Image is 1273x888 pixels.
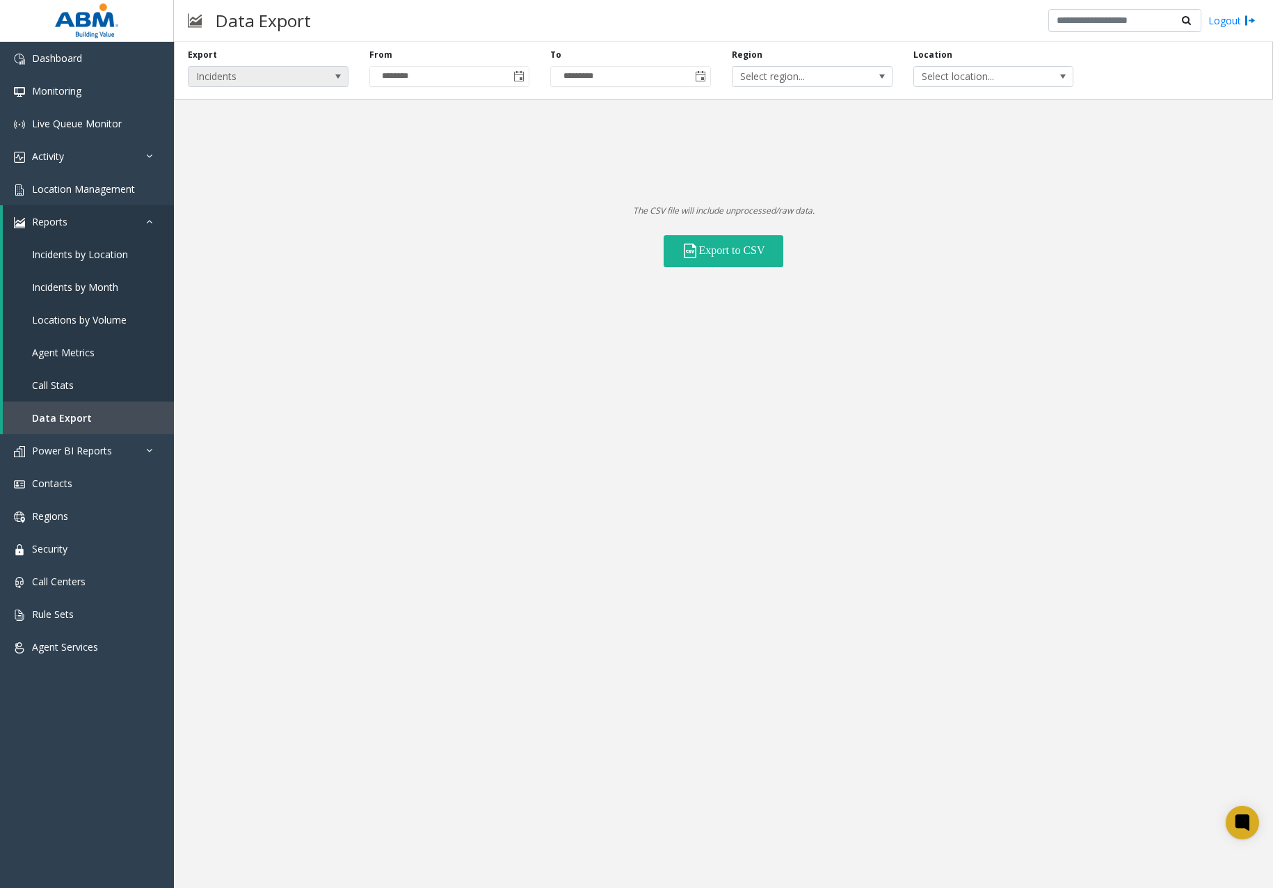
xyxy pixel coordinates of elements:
img: 'icon' [14,610,25,621]
img: 'icon' [14,152,25,163]
span: Locations by Volume [32,313,127,326]
a: Locations by Volume [3,303,174,336]
a: Agent Metrics [3,336,174,369]
a: Call Stats [3,369,174,402]
span: Reports [32,215,67,228]
img: 'icon' [14,642,25,653]
img: 'icon' [14,54,25,65]
span: Rule Sets [32,608,74,621]
span: Live Queue Monitor [32,117,122,130]
label: To [550,49,561,61]
span: Security [32,542,67,555]
span: Dashboard [32,51,82,65]
span: Location Management [32,182,135,196]
a: Data Export [3,402,174,434]
span: Activity [32,150,64,163]
h3: Data Export [209,3,318,38]
span: Monitoring [32,84,81,97]
label: Region [732,49,762,61]
span: Agent Metrics [32,346,95,359]
span: Select location... [914,67,1041,86]
img: 'icon' [14,86,25,97]
img: 'icon' [14,512,25,523]
img: 'icon' [14,544,25,555]
span: Toggle calendar [509,67,529,86]
p: The CSV file will include unprocessed/raw data. [174,204,1273,218]
span: Data Export [32,411,92,425]
span: Select region... [732,67,860,86]
span: Incidents [189,67,316,86]
img: logout [1244,13,1256,28]
span: Agent Services [32,640,98,653]
span: Toggle calendar [691,67,710,86]
span: Incidents by Location [32,248,128,261]
img: 'icon' [14,119,25,130]
span: Incidents by Month [32,280,118,294]
label: Export [188,49,217,61]
button: Export to CSV [664,235,783,267]
span: Regions [32,509,68,523]
a: Reports [3,205,174,238]
a: Incidents by Location [3,238,174,271]
img: 'icon' [14,446,25,457]
span: Power BI Reports [32,444,112,457]
label: Location [913,49,952,61]
span: Contacts [32,477,72,490]
img: pageIcon [188,3,202,38]
img: 'icon' [14,577,25,588]
img: 'icon' [14,217,25,228]
img: 'icon' [14,479,25,490]
span: Call Stats [32,379,74,392]
span: Call Centers [32,575,86,588]
img: 'icon' [14,184,25,196]
a: Logout [1208,13,1256,28]
a: Incidents by Month [3,271,174,303]
label: From [369,49,392,61]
